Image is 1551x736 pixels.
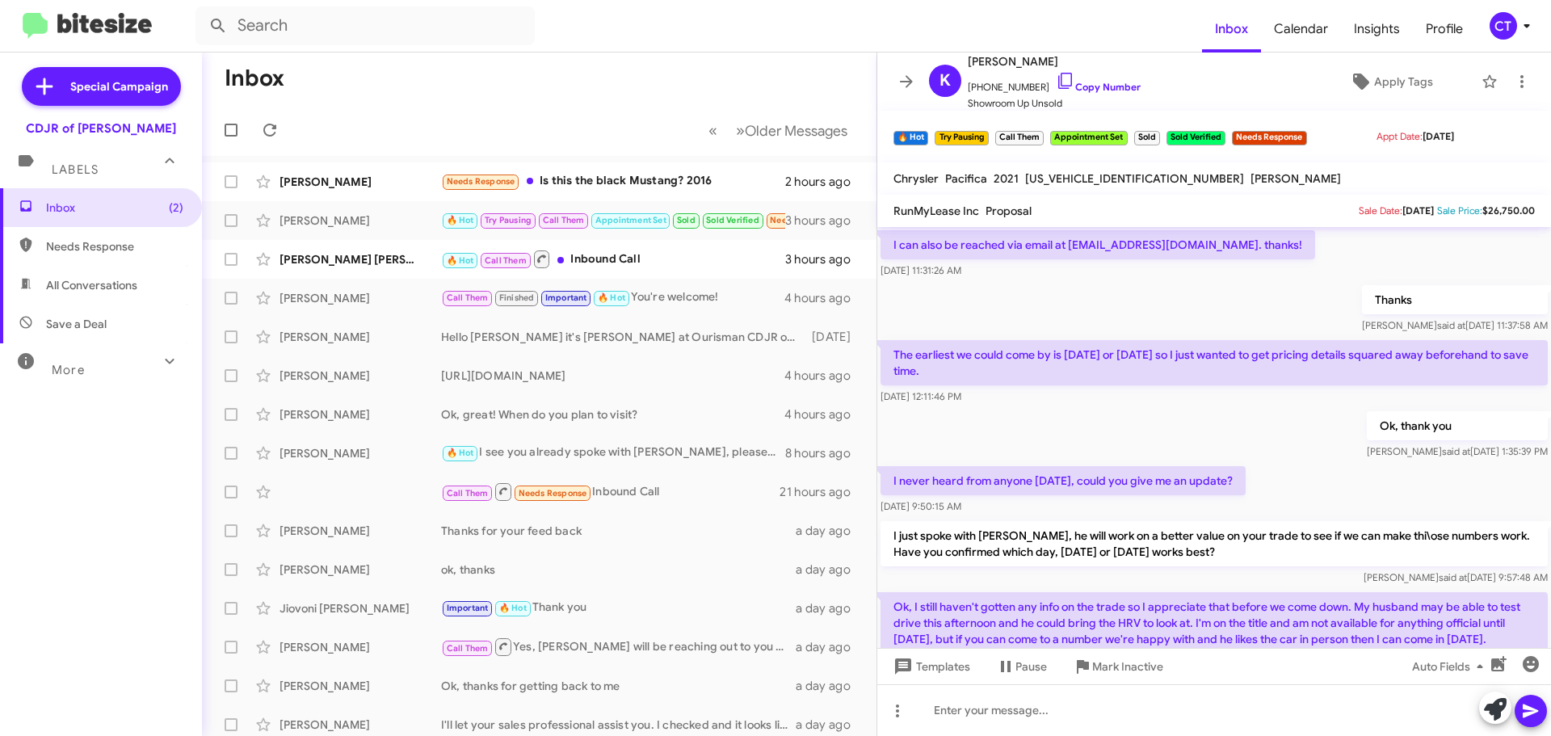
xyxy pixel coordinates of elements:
span: said at [1442,445,1470,457]
button: Pause [983,652,1060,681]
div: Yes, [PERSON_NAME] will be reaching out to you soon. [441,637,796,657]
div: [PERSON_NAME] [280,678,441,694]
div: CDJR of [PERSON_NAME] [26,120,176,137]
span: [PHONE_NUMBER] [968,71,1141,95]
span: Call Them [447,488,489,498]
span: Try Pausing [485,215,532,225]
div: ok, thanks [441,561,796,578]
small: Sold Verified [1166,131,1225,145]
span: Finished [499,292,535,303]
span: 🔥 Hot [447,215,474,225]
div: [PERSON_NAME] [280,329,441,345]
span: Showroom Up Unsold [968,95,1141,111]
span: said at [1439,571,1467,583]
button: Auto Fields [1399,652,1503,681]
span: Sold [677,215,696,225]
nav: Page navigation example [700,114,857,147]
div: Jiovoni [PERSON_NAME] [280,600,441,616]
span: Mark Inactive [1092,652,1163,681]
button: Mark Inactive [1060,652,1176,681]
span: K [939,68,951,94]
div: [PERSON_NAME] [280,406,441,423]
div: 3 hours ago [785,212,864,229]
span: [PERSON_NAME] [DATE] 11:37:58 AM [1362,319,1548,331]
span: Pacifica [945,171,987,186]
span: [PERSON_NAME] [968,52,1141,71]
div: [PERSON_NAME] [280,368,441,384]
span: Call Them [485,255,527,266]
a: Profile [1413,6,1476,53]
div: [PERSON_NAME] [280,561,441,578]
div: Thank you [441,599,796,617]
span: Important [545,292,587,303]
span: Needs Response [447,176,515,187]
div: a day ago [796,639,864,655]
span: [DATE] [1423,130,1454,142]
input: Search [195,6,535,45]
span: All Conversations [46,277,137,293]
div: [PERSON_NAME] [PERSON_NAME] [280,251,441,267]
span: Needs Response [519,488,587,498]
div: Thanks for your feed back [441,523,796,539]
div: a day ago [796,523,864,539]
span: Auto Fields [1412,652,1490,681]
span: Appt Date: [1377,130,1423,142]
div: a day ago [796,678,864,694]
p: Ok, I still haven't gotten any info on the trade so I appreciate that before we come down. My hus... [881,592,1548,654]
div: CT [1490,12,1517,40]
span: Call Them [447,643,489,654]
span: Older Messages [745,122,847,140]
div: a day ago [796,561,864,578]
small: Call Them [995,131,1044,145]
span: 🔥 Hot [598,292,625,303]
span: [DATE] 12:11:46 PM [881,390,961,402]
span: Appointment Set [595,215,666,225]
span: Call Them [543,215,585,225]
button: Previous [699,114,727,147]
div: [PERSON_NAME] [280,639,441,655]
span: Sold Verified [706,215,759,225]
span: [PERSON_NAME] [DATE] 1:35:39 PM [1367,445,1548,457]
span: « [708,120,717,141]
small: Try Pausing [935,131,988,145]
span: More [52,363,85,377]
div: [PERSON_NAME] [280,445,441,461]
span: Apply Tags [1374,67,1433,96]
span: Inbox [1202,6,1261,53]
p: I can also be reached via email at [EMAIL_ADDRESS][DOMAIN_NAME]. thanks! [881,230,1315,259]
div: I'll let your sales professional assist you. I checked and it looks like we received two leads fr... [441,717,796,733]
span: Labels [52,162,99,177]
span: Save a Deal [46,316,107,332]
span: Needs Response [770,215,839,225]
span: [DATE] 11:31:26 AM [881,264,961,276]
button: CT [1476,12,1533,40]
span: Templates [890,652,970,681]
div: Hello [PERSON_NAME] it's [PERSON_NAME] at Ourisman CDJR of [PERSON_NAME]. Was our staff able to h... [441,329,804,345]
div: [URL][DOMAIN_NAME] [441,368,784,384]
small: Appointment Set [1050,131,1127,145]
div: 2 hours ago [785,174,864,190]
div: 8 hours ago [785,445,864,461]
div: 4 hours ago [784,368,864,384]
span: Proposal [986,204,1032,218]
div: 4 hours ago [784,290,864,306]
div: 4 hours ago [784,406,864,423]
span: (2) [169,200,183,216]
span: RunMyLease Inc [893,204,979,218]
span: Insights [1341,6,1413,53]
p: Thanks [1362,285,1548,314]
a: Calendar [1261,6,1341,53]
span: Needs Response [46,238,183,254]
a: Copy Number [1056,81,1141,93]
div: You're welcome! [441,288,784,307]
div: [PERSON_NAME] [280,174,441,190]
span: [PERSON_NAME] [DATE] 9:57:48 AM [1364,571,1548,583]
span: Sale Date: [1359,204,1402,217]
span: Inbox [46,200,183,216]
div: I see you already spoke with [PERSON_NAME], please disregard. [441,444,785,462]
a: Special Campaign [22,67,181,106]
span: » [736,120,745,141]
button: Templates [877,652,983,681]
div: Inbound Call [441,482,780,502]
